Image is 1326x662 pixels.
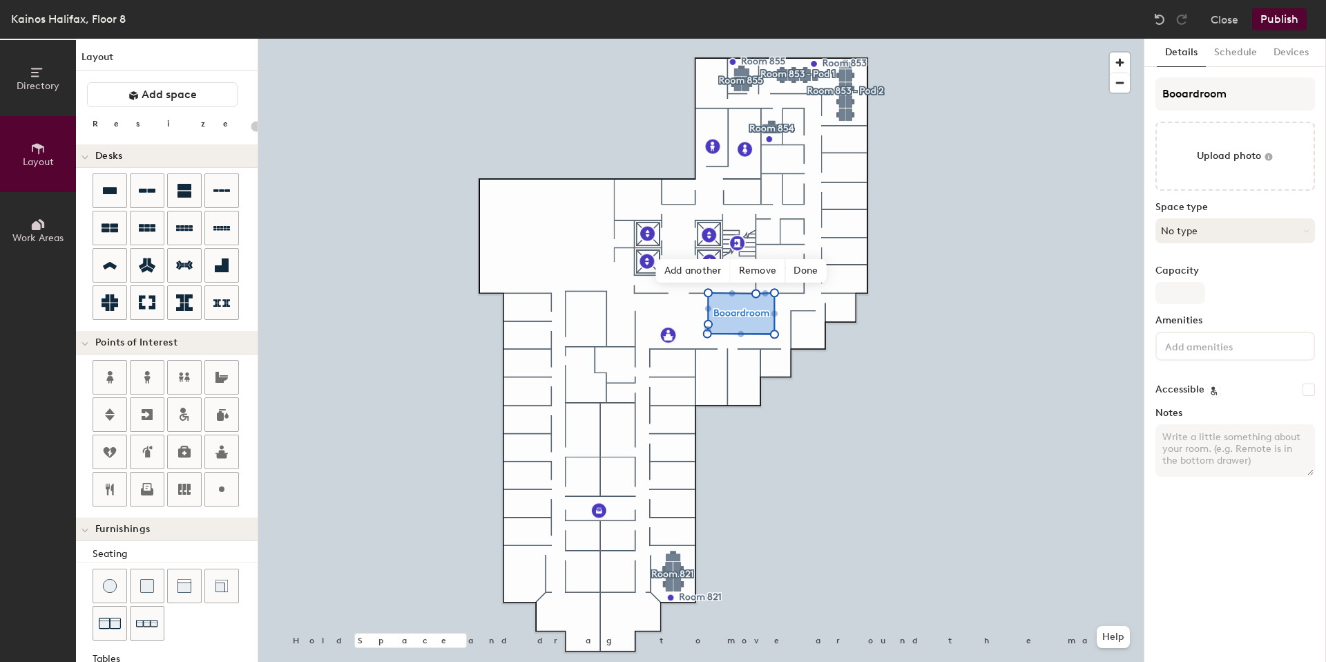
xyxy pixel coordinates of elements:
button: Details [1157,39,1206,67]
h1: Layout [76,50,258,71]
span: Directory [17,80,59,92]
button: Couch (x3) [130,606,164,641]
span: Remove [731,259,786,283]
button: Devices [1265,39,1317,67]
div: Kainos Halifax, Floor 8 [11,10,126,28]
button: Schedule [1206,39,1265,67]
label: Notes [1155,408,1315,419]
button: Stool [93,569,127,603]
img: Stool [103,579,117,593]
button: Publish [1252,8,1307,30]
button: No type [1155,218,1315,243]
label: Space type [1155,202,1315,213]
img: Couch (middle) [177,579,191,593]
input: Add amenities [1162,337,1287,354]
div: Resize [93,118,245,129]
span: Points of Interest [95,337,177,348]
span: Desks [95,151,122,162]
span: Add another [656,259,731,283]
span: Work Areas [12,232,64,244]
button: Couch (corner) [204,569,239,603]
img: Couch (x3) [136,613,158,634]
button: Add space [87,82,238,107]
button: Upload photo [1155,122,1315,191]
img: Redo [1175,12,1189,26]
img: Couch (x2) [99,612,121,634]
span: Add space [142,88,197,102]
label: Accessible [1155,384,1204,395]
button: Close [1211,8,1238,30]
label: Amenities [1155,315,1315,326]
button: Couch (x2) [93,606,127,641]
button: Help [1097,626,1130,648]
img: Couch (corner) [215,579,229,593]
span: Furnishings [95,524,150,535]
div: Seating [93,547,258,562]
button: Couch (middle) [167,569,202,603]
span: Done [785,259,826,283]
span: Layout [23,156,54,168]
button: Cushion [130,569,164,603]
img: Cushion [140,579,154,593]
label: Capacity [1155,265,1315,276]
img: Undo [1153,12,1166,26]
